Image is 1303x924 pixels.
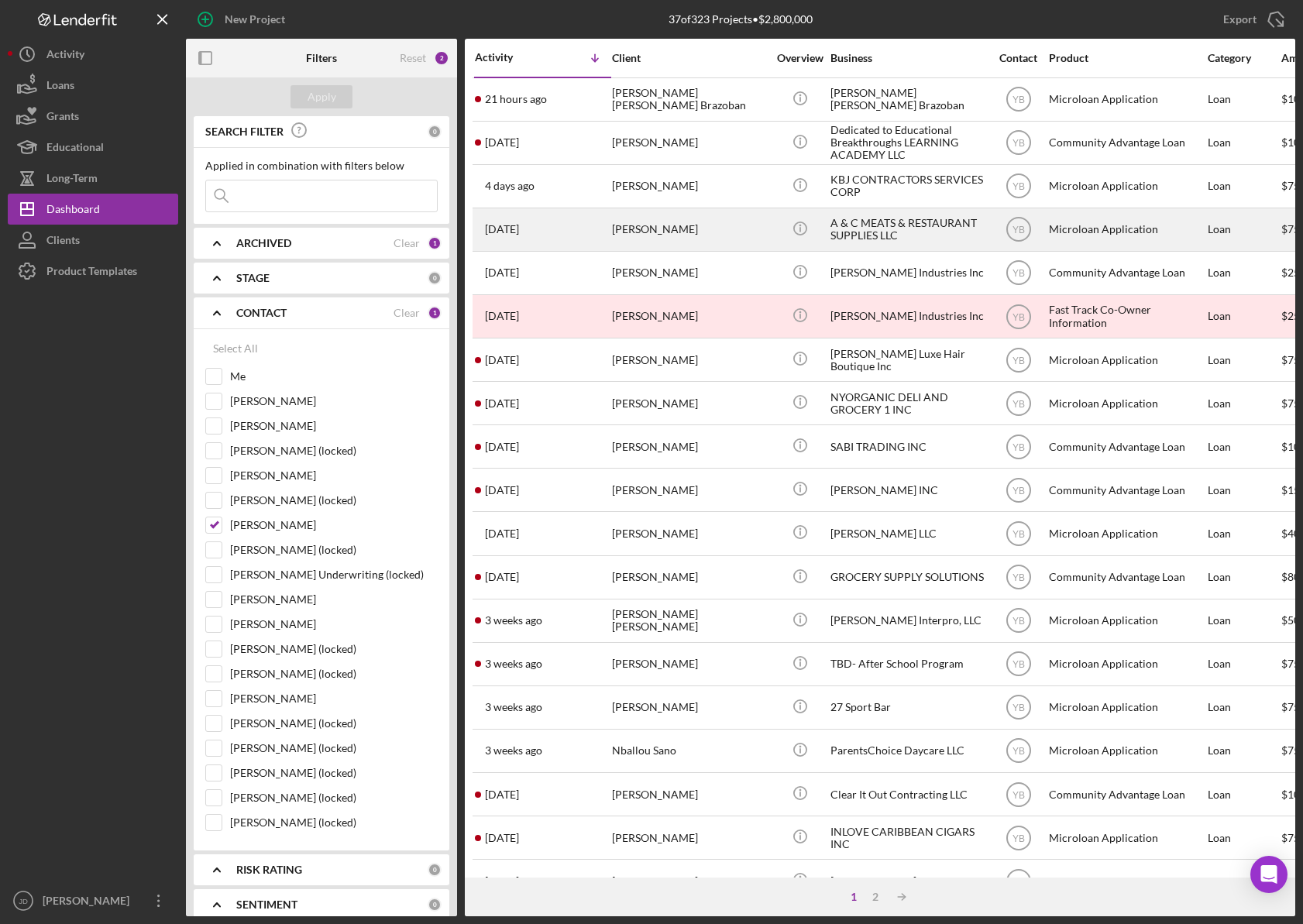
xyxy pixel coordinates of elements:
div: 1 [843,891,865,903]
div: Loan [1208,79,1280,120]
b: SEARCH FILTER [205,125,284,138]
button: Apply [291,85,352,108]
div: Loan [1208,166,1280,207]
div: Loan [1208,339,1280,380]
div: [PERSON_NAME] [612,513,767,554]
div: Microloan Application [1049,79,1204,120]
div: Product [1049,52,1204,64]
button: Grants [8,101,178,132]
text: YB [1012,355,1024,366]
text: YB [1012,529,1024,540]
text: YB [1012,138,1024,149]
text: YB [1012,441,1024,452]
div: GROCERY SUPPLY SOLUTIONS [830,557,985,598]
div: Business [830,52,985,64]
label: [PERSON_NAME] (locked) [230,815,438,830]
div: NYORGANIC DELI AND GROCERY 1 INC [830,383,985,424]
div: [PERSON_NAME] [612,469,767,510]
time: 2025-08-19 13:07 [485,571,519,583]
div: Loan [1208,209,1280,250]
text: YB [1012,398,1024,409]
text: YB [1012,268,1024,279]
text: YB [1012,225,1024,235]
div: TBD- After School Program [830,644,985,685]
div: Overview [771,52,829,64]
button: Long-Term [8,163,178,194]
time: 2025-08-07 17:57 [485,614,542,627]
div: 37 of 323 Projects • $2,800,000 [669,13,813,26]
div: Nballou Sano [612,730,767,771]
time: 2025-08-05 17:02 [485,744,542,757]
div: Community Advantage Loan [1049,774,1204,815]
b: CONTACT [236,307,287,319]
div: [PERSON_NAME] LLC [830,513,985,554]
label: [PERSON_NAME] (locked) [230,666,438,682]
div: [PERSON_NAME] [39,885,139,920]
button: Educational [8,132,178,163]
div: SABI TRADING INC [830,426,985,467]
div: Loan [1208,122,1280,163]
text: YB [1012,572,1024,583]
b: SENTIMENT [236,898,297,911]
label: [PERSON_NAME] (locked) [230,740,438,756]
div: [PERSON_NAME] [PERSON_NAME] Brazoban [830,79,985,120]
div: [PERSON_NAME] [612,296,767,337]
div: Microloan Application [1049,860,1204,902]
div: Client [612,52,767,64]
button: JD[PERSON_NAME] [8,885,178,916]
div: Loan [1208,469,1280,510]
b: ARCHIVED [236,237,291,249]
div: [PERSON_NAME] [PERSON_NAME] [612,600,767,641]
div: Microloan Application [1049,644,1204,685]
div: 0 [428,863,442,877]
div: Loan [1208,730,1280,771]
text: YB [1012,616,1024,627]
div: Product Templates [46,256,137,290]
div: Community Advantage Loan [1049,469,1204,510]
button: Dashboard [8,194,178,225]
div: INLOVE CARIBBEAN CIGARS INC [830,817,985,858]
time: 2025-08-21 09:51 [485,397,519,410]
label: [PERSON_NAME] (locked) [230,542,438,558]
div: 2 [434,50,449,66]
div: Apply [308,85,336,108]
div: 0 [428,125,442,139]
div: [PERSON_NAME] Luxe Hair Boutique Inc [830,339,985,380]
div: Category [1208,52,1280,64]
div: Microloan Application [1049,817,1204,858]
div: [PERSON_NAME] Interpro, LLC [830,600,985,641]
b: Filters [306,52,337,64]
div: Loan [1208,252,1280,294]
text: YB [1012,659,1024,670]
div: Microloan Application [1049,600,1204,641]
div: Microloan Application [1049,513,1204,554]
time: 2025-08-21 20:50 [485,223,519,235]
div: Grants [46,101,79,136]
div: Fast Track Co-Owner Information [1049,296,1204,337]
time: 2025-08-06 17:23 [485,701,542,713]
div: [PERSON_NAME] [612,339,767,380]
a: Loans [8,70,178,101]
time: 2025-08-23 15:31 [485,180,535,192]
div: Loan [1208,860,1280,902]
label: Me [230,369,438,384]
button: Select All [205,333,266,364]
text: YB [1012,181,1024,192]
time: 2025-08-01 15:43 [485,875,519,888]
div: 2 [865,891,886,903]
label: [PERSON_NAME] [230,418,438,434]
time: 2025-08-01 16:02 [485,832,519,844]
div: Dedicated to Educational Breakthroughs LEARNING ACADEMY LLC [830,122,985,163]
label: [PERSON_NAME] (locked) [230,443,438,459]
div: Long-Term [46,163,98,198]
b: RISK RATING [236,864,302,876]
label: [PERSON_NAME] [230,517,438,533]
div: Community Advantage Loan [1049,252,1204,294]
time: 2025-08-26 20:36 [485,93,547,105]
label: [PERSON_NAME] Underwriting (locked) [230,567,438,582]
div: Export [1223,4,1257,35]
div: Educational [46,132,104,167]
label: [PERSON_NAME] [230,393,438,409]
text: YB [1012,789,1024,800]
